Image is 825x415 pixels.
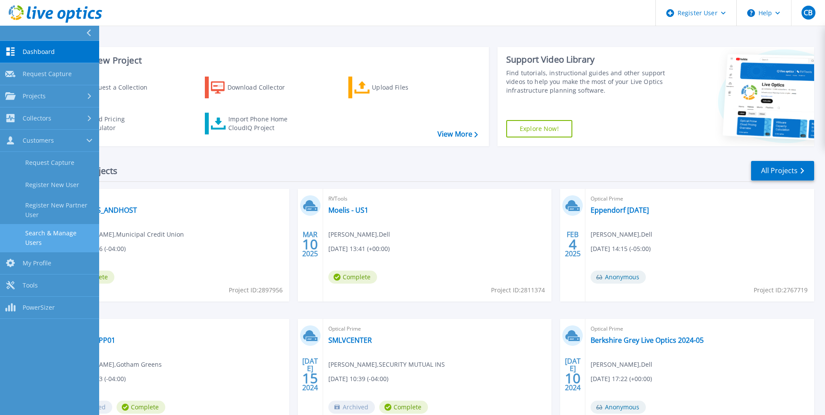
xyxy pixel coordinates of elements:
[23,48,55,56] span: Dashboard
[66,324,284,334] span: Optical Prime
[302,358,318,390] div: [DATE] 2024
[751,161,814,181] a: All Projects
[62,56,478,65] h3: Start a New Project
[328,206,368,214] a: Moelis - US1
[348,77,445,98] a: Upload Files
[328,230,390,239] span: [PERSON_NAME] , Dell
[591,374,652,384] span: [DATE] 17:22 (+00:00)
[564,358,581,390] div: [DATE] 2024
[564,228,581,260] div: FEB 2025
[328,324,547,334] span: Optical Prime
[23,304,55,311] span: PowerSizer
[23,70,72,78] span: Request Capture
[23,114,51,122] span: Collectors
[205,77,302,98] a: Download Collector
[229,285,283,295] span: Project ID: 2897956
[328,194,547,204] span: RVTools
[591,206,649,214] a: Eppendorf [DATE]
[328,401,375,414] span: Archived
[754,285,808,295] span: Project ID: 2767719
[66,230,184,239] span: [PERSON_NAME] , Municipal Credit Union
[591,194,809,204] span: Optical Prime
[328,244,390,254] span: [DATE] 13:41 (+00:00)
[328,336,372,345] a: SMLVCENTER
[23,137,54,144] span: Customers
[328,271,377,284] span: Complete
[591,230,652,239] span: [PERSON_NAME] , Dell
[85,115,155,132] div: Cloud Pricing Calculator
[372,79,441,96] div: Upload Files
[379,401,428,414] span: Complete
[23,281,38,289] span: Tools
[591,244,651,254] span: [DATE] 14:15 (-05:00)
[227,79,297,96] div: Download Collector
[506,120,572,137] a: Explore Now!
[591,336,704,345] a: Berkshire Grey Live Optics 2024-05
[565,375,581,382] span: 10
[804,9,812,16] span: CB
[328,374,388,384] span: [DATE] 10:39 (-04:00)
[66,206,137,214] a: VSAN_VMS_ANDHOST
[302,375,318,382] span: 15
[491,285,545,295] span: Project ID: 2811374
[591,324,809,334] span: Optical Prime
[87,79,156,96] div: Request a Collection
[302,228,318,260] div: MAR 2025
[66,360,162,369] span: [PERSON_NAME] , Gotham Greens
[591,271,646,284] span: Anonymous
[506,54,668,65] div: Support Video Library
[23,92,46,100] span: Projects
[506,69,668,95] div: Find tutorials, instructional guides and other support videos to help you make the most of your L...
[591,401,646,414] span: Anonymous
[328,360,445,369] span: [PERSON_NAME] , SECURITY MUTUAL INS
[228,115,296,132] div: Import Phone Home CloudIQ Project
[438,130,478,138] a: View More
[117,401,165,414] span: Complete
[62,113,159,134] a: Cloud Pricing Calculator
[23,259,51,267] span: My Profile
[302,241,318,248] span: 10
[591,360,652,369] span: [PERSON_NAME] , Dell
[569,241,577,248] span: 4
[62,77,159,98] a: Request a Collection
[66,194,284,204] span: Optical Prime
